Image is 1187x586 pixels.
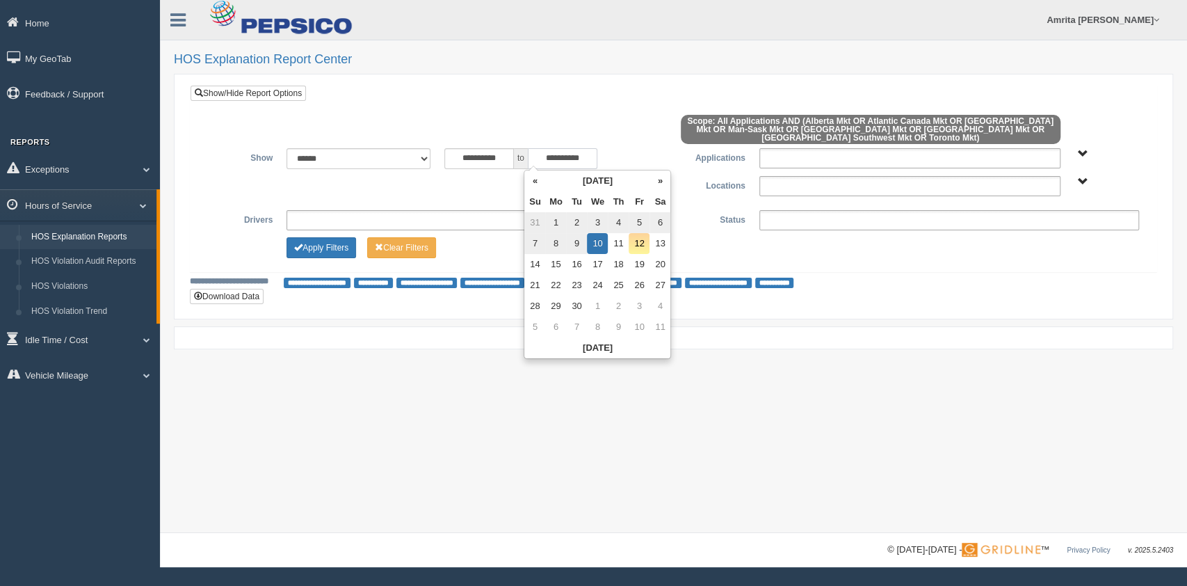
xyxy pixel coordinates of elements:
td: 5 [629,212,649,233]
th: Sa [649,191,670,212]
img: Gridline [962,543,1040,557]
button: Change Filter Options [286,237,356,258]
td: 4 [608,212,629,233]
td: 18 [608,254,629,275]
td: 29 [545,296,566,317]
th: We [587,191,608,212]
label: Status [674,210,752,227]
th: [DATE] [545,171,649,191]
td: 7 [524,233,545,254]
span: to [514,148,528,169]
td: 9 [608,317,629,338]
td: 14 [524,254,545,275]
td: 25 [608,275,629,296]
a: HOS Violation Trend [25,299,156,324]
td: 2 [608,296,629,317]
td: 6 [545,317,566,338]
td: 2 [566,212,587,233]
td: 24 [587,275,608,296]
td: 11 [649,317,670,338]
td: 7 [566,317,587,338]
label: Locations [674,176,752,193]
a: HOS Violations [25,274,156,299]
td: 3 [587,212,608,233]
td: 12 [629,233,649,254]
a: HOS Violation Audit Reports [25,249,156,274]
td: 26 [629,275,649,296]
button: Download Data [190,289,264,304]
th: « [524,171,545,191]
td: 11 [608,233,629,254]
h2: HOS Explanation Report Center [174,53,1173,67]
label: Show [201,148,280,165]
td: 8 [587,317,608,338]
td: 9 [566,233,587,254]
a: Privacy Policy [1067,546,1110,554]
td: 16 [566,254,587,275]
td: 4 [649,296,670,317]
th: » [649,171,670,191]
th: Mo [545,191,566,212]
th: Th [608,191,629,212]
th: Fr [629,191,649,212]
a: Show/Hide Report Options [191,86,306,101]
td: 21 [524,275,545,296]
td: 20 [649,254,670,275]
td: 27 [649,275,670,296]
div: © [DATE]-[DATE] - ™ [887,543,1173,557]
label: Drivers [201,210,280,227]
a: HOS Explanation Reports [25,225,156,250]
th: Tu [566,191,587,212]
td: 3 [629,296,649,317]
label: Applications [674,148,752,165]
th: Su [524,191,545,212]
span: v. 2025.5.2403 [1128,546,1173,554]
td: 5 [524,317,545,338]
td: 30 [566,296,587,317]
td: 10 [587,233,608,254]
td: 22 [545,275,566,296]
td: 6 [649,212,670,233]
td: 8 [545,233,566,254]
td: 13 [649,233,670,254]
td: 28 [524,296,545,317]
th: [DATE] [524,338,670,358]
td: 17 [587,254,608,275]
td: 15 [545,254,566,275]
td: 19 [629,254,649,275]
td: 10 [629,317,649,338]
td: 23 [566,275,587,296]
td: 31 [524,212,545,233]
span: Scope: All Applications AND (Alberta Mkt OR Atlantic Canada Mkt OR [GEOGRAPHIC_DATA] Mkt OR Man-S... [681,115,1060,144]
td: 1 [587,296,608,317]
td: 1 [545,212,566,233]
button: Change Filter Options [367,237,436,258]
